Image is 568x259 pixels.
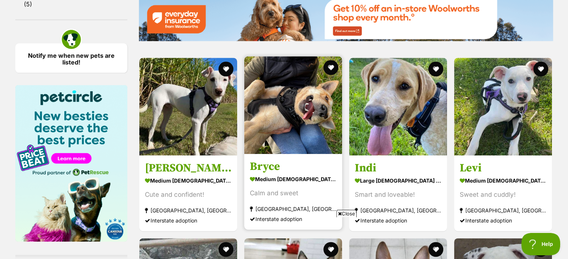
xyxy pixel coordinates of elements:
div: Interstate adoption [355,215,441,225]
a: [PERSON_NAME] medium [DEMOGRAPHIC_DATA] Dog Cute and confident! [GEOGRAPHIC_DATA], [GEOGRAPHIC_DA... [139,155,237,231]
img: Pet Circle promo banner [15,85,127,241]
h3: Bryce [250,159,336,174]
a: Bryce medium [DEMOGRAPHIC_DATA] Dog Calm and sweet [GEOGRAPHIC_DATA], [GEOGRAPHIC_DATA] Interstat... [244,154,342,230]
strong: large [DEMOGRAPHIC_DATA] Dog [355,175,441,186]
div: Sweet and cuddly! [460,190,546,200]
a: Levi medium [DEMOGRAPHIC_DATA] Dog Sweet and cuddly! [GEOGRAPHIC_DATA], [GEOGRAPHIC_DATA] Interst... [454,155,552,231]
strong: medium [DEMOGRAPHIC_DATA] Dog [250,174,336,184]
button: favourite [323,60,338,75]
strong: [GEOGRAPHIC_DATA], [GEOGRAPHIC_DATA] [355,205,441,215]
button: favourite [218,61,233,76]
div: Interstate adoption [145,215,232,225]
h3: Levi [460,161,546,175]
a: Indi large [DEMOGRAPHIC_DATA] Dog Smart and loveable! [GEOGRAPHIC_DATA], [GEOGRAPHIC_DATA] Inters... [349,155,447,231]
h3: [PERSON_NAME] [145,161,232,175]
div: Smart and loveable! [355,190,441,200]
img: Levi - Australian Kelpie Dog [454,58,552,155]
strong: medium [DEMOGRAPHIC_DATA] Dog [145,175,232,186]
strong: [GEOGRAPHIC_DATA], [GEOGRAPHIC_DATA] [460,205,546,215]
strong: [GEOGRAPHIC_DATA], [GEOGRAPHIC_DATA] [145,205,232,215]
img: Bryce - Cattle Dog [244,56,342,154]
img: Indi - Bloodhound Dog [349,58,447,155]
span: Close [336,210,357,217]
button: favourite [428,61,443,76]
strong: medium [DEMOGRAPHIC_DATA] Dog [460,175,546,186]
div: Interstate adoption [460,215,546,225]
strong: [GEOGRAPHIC_DATA], [GEOGRAPHIC_DATA] [250,204,336,214]
div: Calm and sweet [250,188,336,198]
button: favourite [534,242,549,257]
img: Luke - Australian Kelpie Dog [139,58,237,155]
iframe: Help Scout Beacon - Open [521,233,561,255]
h3: Indi [355,161,441,175]
div: Cute and confident! [145,190,232,200]
a: Notify me when new pets are listed! [15,43,127,73]
button: favourite [534,61,549,76]
div: Interstate adoption [250,214,336,224]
